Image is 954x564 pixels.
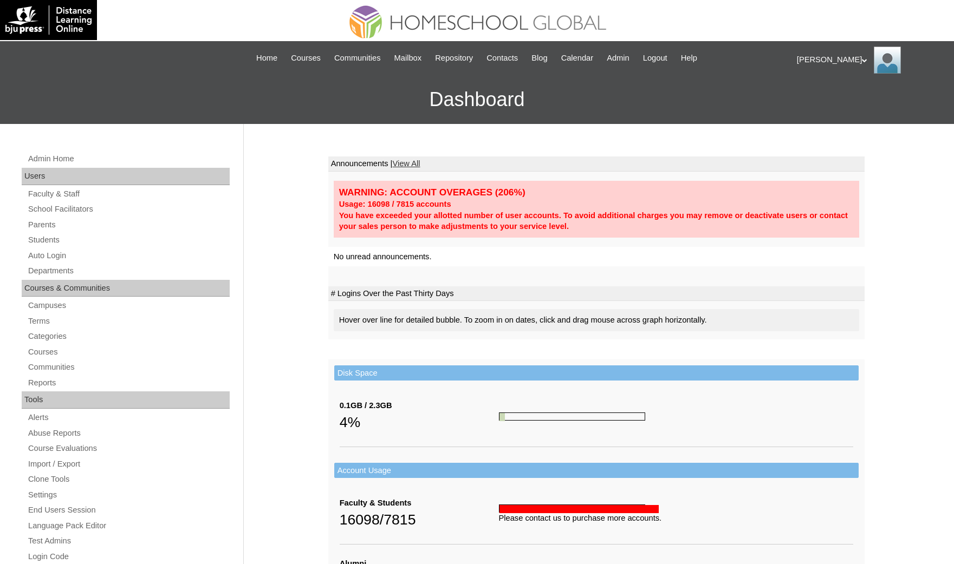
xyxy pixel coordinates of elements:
[22,168,230,185] div: Users
[601,52,635,64] a: Admin
[526,52,553,64] a: Blog
[5,5,92,35] img: logo-white.png
[27,314,230,328] a: Terms
[334,463,859,478] td: Account Usage
[643,52,667,64] span: Logout
[328,286,865,301] td: # Logins Over the Past Thirty Days
[27,473,230,486] a: Clone Tools
[285,52,326,64] a: Courses
[334,365,859,381] td: Disk Space
[27,202,230,216] a: School Facilitators
[5,75,949,124] h3: Dashboard
[27,457,230,471] a: Import / Export
[874,47,901,74] img: Ariane Ebuen
[328,156,865,172] td: Announcements |
[27,427,230,440] a: Abuse Reports
[340,400,499,411] div: 0.1GB / 2.3GB
[638,52,673,64] a: Logout
[27,442,230,455] a: Course Evaluations
[676,52,703,64] a: Help
[291,52,321,64] span: Courses
[430,52,478,64] a: Repository
[561,52,593,64] span: Calendar
[392,159,420,168] a: View All
[339,186,854,199] div: WARNING: ACCOUNT OVERAGES (206%)
[481,52,523,64] a: Contacts
[251,52,283,64] a: Home
[27,187,230,201] a: Faculty & Staff
[27,376,230,390] a: Reports
[340,411,499,433] div: 4%
[27,519,230,533] a: Language Pack Editor
[27,534,230,548] a: Test Admins
[27,411,230,424] a: Alerts
[27,218,230,232] a: Parents
[22,391,230,409] div: Tools
[27,249,230,263] a: Auto Login
[394,52,422,64] span: Mailbox
[334,309,859,331] div: Hover over line for detailed bubble. To zoom in on dates, click and drag mouse across graph horiz...
[607,52,629,64] span: Admin
[256,52,277,64] span: Home
[27,264,230,278] a: Departments
[334,52,381,64] span: Communities
[27,488,230,502] a: Settings
[556,52,599,64] a: Calendar
[339,210,854,232] div: You have exceeded your allotted number of user accounts. To avoid additional charges you may remo...
[681,52,697,64] span: Help
[340,509,499,530] div: 16098/7815
[435,52,473,64] span: Repository
[499,513,853,524] div: Please contact us to purchase more accounts.
[27,299,230,312] a: Campuses
[27,550,230,563] a: Login Code
[389,52,427,64] a: Mailbox
[27,330,230,343] a: Categories
[797,47,943,74] div: [PERSON_NAME]
[27,360,230,374] a: Communities
[340,497,499,509] div: Faculty & Students
[27,233,230,247] a: Students
[486,52,518,64] span: Contacts
[27,152,230,166] a: Admin Home
[27,345,230,359] a: Courses
[27,503,230,517] a: End Users Session
[329,52,386,64] a: Communities
[22,280,230,297] div: Courses & Communities
[339,200,451,208] strong: Usage: 16098 / 7815 accounts
[328,247,865,267] td: No unread announcements.
[531,52,547,64] span: Blog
